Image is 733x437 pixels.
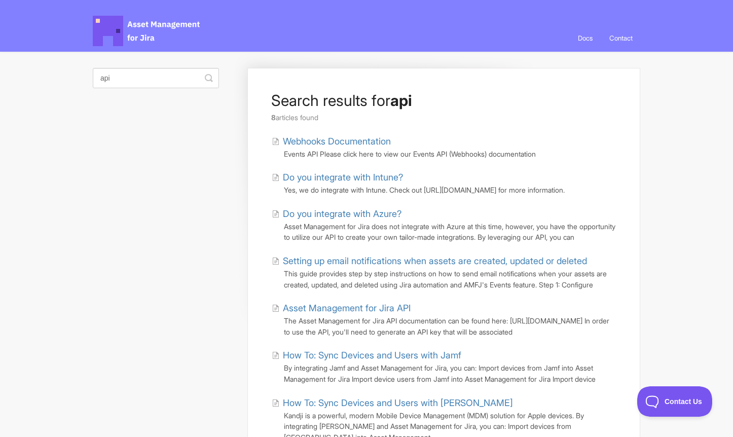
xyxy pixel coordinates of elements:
a: Webhooks Documentation [272,134,391,148]
p: articles found [271,112,616,123]
strong: 8 [271,113,276,122]
span: Asset Management for Jira Docs [93,16,201,46]
a: Do you integrate with Azure? [272,207,401,221]
a: Contact [602,24,640,52]
p: Events API Please click here to view our Events API (Webhooks) documentation [284,149,616,160]
a: Setting up email notifications when assets are created, updated or deleted [272,254,587,268]
a: How To: Sync Devices and Users with [PERSON_NAME] [272,396,513,410]
strong: api [390,91,412,110]
input: Search [93,68,219,88]
p: Asset Management for Jira does not integrate with Azure at this time, however, you have the oppor... [284,221,616,243]
a: How To: Sync Devices and Users with Jamf [272,348,461,362]
h1: Search results for [271,91,616,110]
p: This guide provides step by step instructions on how to send email notifications when your assets... [284,268,616,290]
a: Docs [570,24,600,52]
iframe: Toggle Customer Support [637,386,713,417]
p: By integrating Jamf and Asset Management for Jira, you can: Import devices from Jamf into Asset M... [284,362,616,384]
p: The Asset Management for Jira API documentation can be found here: [URL][DOMAIN_NAME] In order to... [284,315,616,337]
a: Asset Management for Jira API [272,301,411,315]
p: Yes, we do integrate with Intune. Check out [URL][DOMAIN_NAME] for more information. [284,185,616,196]
a: Do you integrate with Intune? [272,170,403,184]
